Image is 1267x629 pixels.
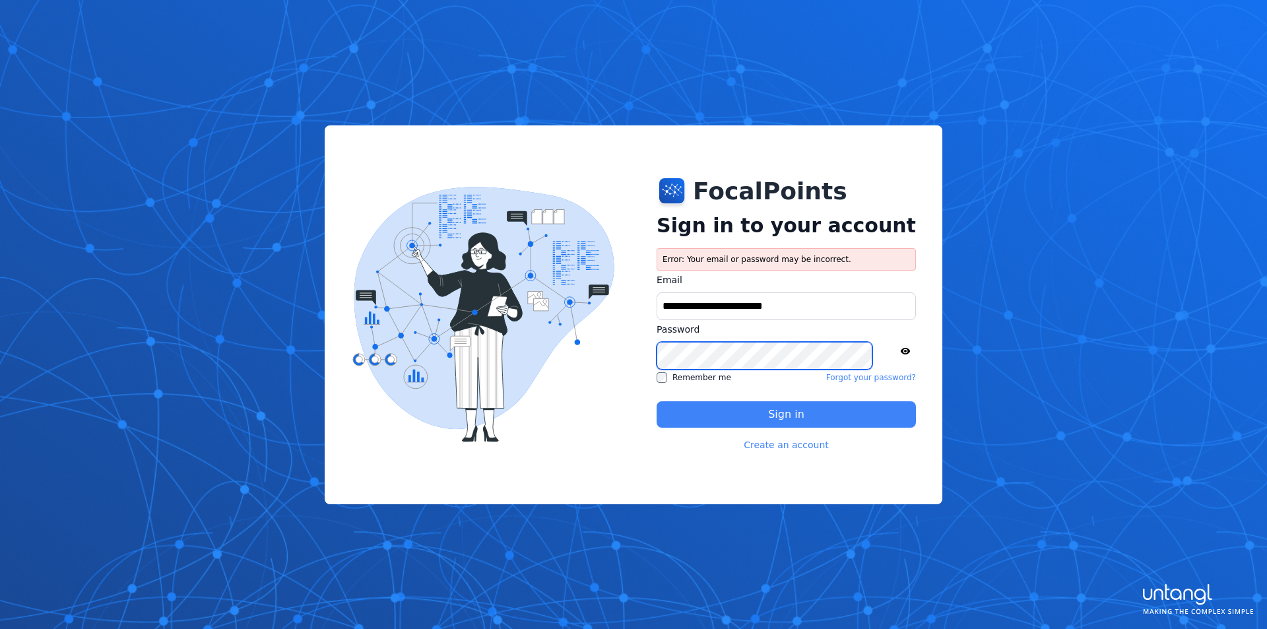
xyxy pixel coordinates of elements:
a: Forgot your password? [826,372,916,383]
div: Error: Your email or password may be incorrect. [657,248,916,271]
label: Password [657,323,916,337]
button: Sign in [657,401,916,428]
label: Remember me [657,372,731,383]
h1: FocalPoints [693,178,847,205]
input: Remember me [657,372,667,383]
h2: Sign in to your account [657,214,916,238]
a: Create an account [744,438,829,451]
label: Email [657,273,916,287]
